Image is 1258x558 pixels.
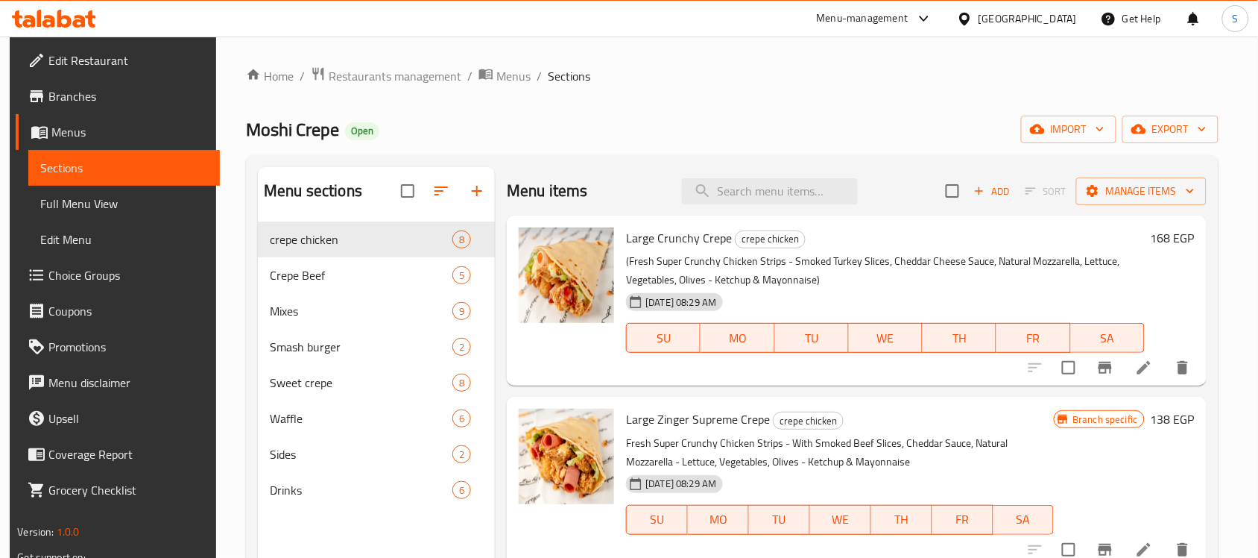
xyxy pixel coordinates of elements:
[270,302,452,320] span: Mixes
[270,231,452,248] span: crepe chicken
[467,67,472,85] li: /
[639,295,722,310] span: [DATE] 08:29 AM
[735,231,806,248] div: crepe chicken
[452,338,471,356] div: items
[1151,409,1195,430] h6: 138 EGP
[459,173,495,209] button: Add section
[258,436,495,472] div: Sides2
[40,231,208,248] span: Edit Menu
[270,481,452,499] span: Drinks
[1053,352,1084,383] span: Select to update
[817,10,908,28] div: Menu-management
[993,505,1055,535] button: SA
[258,216,495,514] nav: Menu sections
[329,67,461,85] span: Restaurants management
[773,412,844,430] div: crepe chicken
[452,445,471,463] div: items
[452,481,471,499] div: items
[453,340,470,354] span: 2
[40,195,208,213] span: Full Menu View
[16,436,220,472] a: Coverage Report
[16,472,220,508] a: Grocery Checklist
[453,233,470,247] span: 8
[626,434,1054,471] p: Fresh Super Crunchy Chicken Strips - With Smoked Beef Slices, Cheddar Sauce, Natural Mozzarella -...
[246,66,1219,86] nav: breadcrumb
[16,365,220,401] a: Menu disclaimer
[453,412,470,426] span: 6
[816,509,865,530] span: WE
[48,87,208,105] span: Branches
[749,505,810,535] button: TU
[453,483,470,498] span: 6
[1071,323,1145,353] button: SA
[688,505,749,535] button: MO
[877,509,926,530] span: TH
[28,186,220,222] a: Full Menu View
[48,266,208,284] span: Choice Groups
[1134,120,1207,139] span: export
[452,374,471,392] div: items
[28,150,220,186] a: Sections
[452,231,471,248] div: items
[937,175,968,207] span: Select section
[1088,182,1195,201] span: Manage items
[48,374,208,392] span: Menu disclaimer
[300,67,305,85] li: /
[1076,178,1207,205] button: Manage items
[1077,327,1139,349] span: SA
[258,293,495,329] div: Mixes9
[16,43,220,78] a: Edit Restaurant
[736,231,805,248] span: crepe chicken
[849,323,923,353] button: WE
[16,293,220,329] a: Coupons
[270,410,452,427] div: Waffle
[507,180,588,202] h2: Menu items
[258,222,495,257] div: crepe chicken8
[453,448,470,462] span: 2
[968,180,1016,203] button: Add
[633,509,682,530] span: SU
[810,505,871,535] button: WE
[701,323,774,353] button: MO
[626,408,770,430] span: Large Zinger Supreme Crepe
[16,114,220,150] a: Menus
[999,509,1049,530] span: SA
[1165,350,1201,386] button: delete
[16,401,220,436] a: Upsell
[855,327,917,349] span: WE
[453,269,470,283] span: 5
[626,323,701,353] button: SU
[258,257,495,293] div: Crepe Beef5
[270,374,452,392] span: Sweet crepe
[1122,116,1219,143] button: export
[16,257,220,293] a: Choice Groups
[932,505,993,535] button: FR
[774,413,843,430] span: crepe chicken
[1135,359,1153,377] a: Edit menu item
[453,376,470,390] span: 8
[270,338,452,356] div: Smash burger
[626,505,688,535] button: SU
[626,252,1144,289] p: (Fresh Super Crunchy Chicken Strips - Smoked Turkey Slices, Cheddar Cheese Sauce, Natural Mozzare...
[270,266,452,284] div: Crepe Beef
[258,401,495,436] div: Waffle6
[972,183,1012,200] span: Add
[48,338,208,356] span: Promotions
[246,67,294,85] a: Home
[626,227,732,249] span: Large Crunchy Crepe
[17,522,54,542] span: Version:
[968,180,1016,203] span: Add item
[496,67,531,85] span: Menus
[929,327,990,349] span: TH
[57,522,80,542] span: 1.0.0
[48,51,208,69] span: Edit Restaurant
[48,481,208,499] span: Grocery Checklist
[537,67,542,85] li: /
[258,472,495,508] div: Drinks6
[755,509,804,530] span: TU
[694,509,743,530] span: MO
[519,228,614,323] img: Large Crunchy Crepe
[270,445,452,463] span: Sides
